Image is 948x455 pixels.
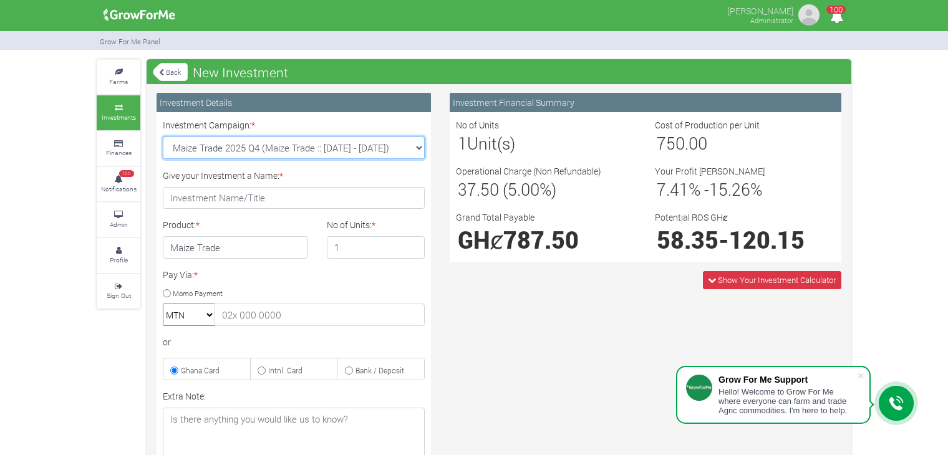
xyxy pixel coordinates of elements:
small: Profile [110,256,128,264]
input: Momo Payment [163,289,171,297]
label: Operational Charge (Non Refundable) [456,165,601,178]
small: Grow For Me Panel [100,37,160,46]
label: No of Units [456,118,499,132]
small: Administrator [750,16,793,25]
span: 1 [458,132,467,154]
label: Give your Investment a Name: [163,169,283,182]
img: growforme image [99,2,180,27]
h1: - [657,226,833,254]
input: Investment Name/Title [163,187,425,209]
div: Investment Details [157,93,431,112]
span: 37.50 (5.00%) [458,178,556,200]
small: Intnl. Card [268,365,302,375]
span: 787.50 [503,224,579,255]
span: New Investment [190,60,291,85]
span: Show Your Investment Calculator [718,274,836,285]
span: 120.15 [729,224,805,255]
small: Farms [109,77,128,86]
small: Bank / Deposit [356,365,404,375]
h3: % - % [657,180,833,199]
input: Bank / Deposit [345,366,353,375]
small: Notifications [101,184,137,193]
label: Your Profit [PERSON_NAME] [655,165,765,178]
label: Potential ROS GHȼ [655,211,728,224]
label: Grand Total Payable [456,211,534,224]
label: Extra Note: [163,390,206,403]
div: or [163,335,425,348]
small: Momo Payment [173,288,223,297]
label: Pay Via: [163,268,198,281]
input: 02x 000 0000 [215,304,425,326]
a: Investments [97,95,140,130]
h3: Unit(s) [458,133,634,153]
a: Back [153,62,188,82]
span: 58.35 [657,224,718,255]
span: 100 [119,170,134,178]
span: 750.00 [657,132,707,154]
span: 100 [826,6,846,14]
small: Ghana Card [181,365,220,375]
label: Product: [163,218,200,231]
input: Ghana Card [170,366,178,375]
a: 100 Notifications [97,167,140,201]
span: 7.41 [657,178,689,200]
small: Sign Out [107,291,131,300]
a: Farms [97,60,140,94]
label: Investment Campaign: [163,118,255,132]
div: Grow For Me Support [718,375,857,385]
small: Admin [110,220,128,229]
label: Cost of Production per Unit [655,118,760,132]
a: 100 [825,12,849,24]
a: Admin [97,203,140,237]
h4: Maize Trade [163,236,308,259]
img: growforme image [796,2,821,27]
p: [PERSON_NAME] [728,2,793,17]
div: Investment Financial Summary [450,93,841,112]
i: Notifications [825,2,849,31]
span: 15.26 [709,178,750,200]
a: Finances [97,132,140,166]
small: Finances [106,148,132,157]
small: Investments [102,113,136,122]
h1: GHȼ [458,226,634,254]
a: Sign Out [97,274,140,309]
input: Intnl. Card [258,366,266,375]
label: No of Units: [327,218,375,231]
a: Profile [97,238,140,272]
div: Hello! Welcome to Grow For Me where everyone can farm and trade Agric commodities. I'm here to help. [718,387,857,415]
